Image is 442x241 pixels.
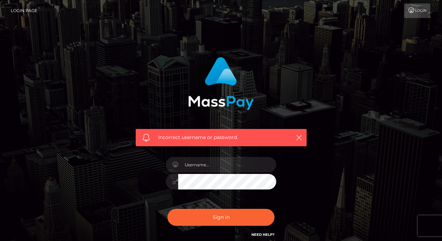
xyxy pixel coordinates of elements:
a: Need Help? [251,232,275,237]
a: Login [404,3,430,18]
button: Sign in [167,209,275,226]
span: Incorrect username or password. [158,134,284,141]
img: MassPay Login [188,57,254,110]
input: Username... [178,157,276,173]
a: Login Page [11,3,37,18]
